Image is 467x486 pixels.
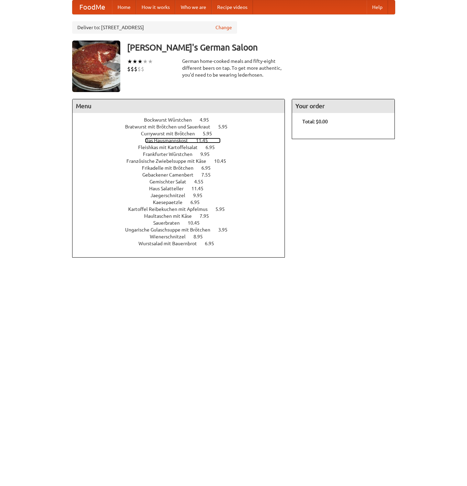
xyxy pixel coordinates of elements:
a: Help [367,0,388,14]
span: 5.95 [203,131,219,136]
li: ★ [127,58,132,65]
span: 5.95 [215,206,232,212]
a: Bratwurst mit Brötchen und Sauerkraut 5.95 [125,124,240,129]
span: Jaegerschnitzel [151,193,192,198]
span: Maultaschen mit Käse [144,213,199,219]
span: Kartoffel Reibekuchen mit Apfelmus [128,206,214,212]
span: 5.95 [218,124,234,129]
span: Kaesepaetzle [153,200,189,205]
span: Sauerbraten [153,220,187,226]
a: Französische Zwiebelsuppe mit Käse 10.45 [126,158,239,164]
a: Fleishkas mit Kartoffelsalat 6.95 [138,145,227,150]
a: Home [112,0,136,14]
a: Kaesepaetzle 6.95 [153,200,212,205]
span: Gebackener Camenbert [142,172,200,178]
span: 9.95 [193,193,209,198]
img: angular.jpg [72,41,120,92]
a: Wienerschnitzel 8.95 [150,234,215,239]
span: Das Hausmannskost [145,138,195,143]
span: 7.55 [201,172,218,178]
li: ★ [143,58,148,65]
a: Das Hausmannskost 11.45 [145,138,221,143]
a: Haus Salatteller 11.45 [149,186,216,191]
a: Who we are [175,0,212,14]
li: $ [141,65,144,73]
span: Currywurst mit Brötchen [141,131,202,136]
h4: Your order [292,99,394,113]
span: 7.95 [200,213,216,219]
span: 3.95 [218,227,234,233]
li: $ [131,65,134,73]
span: 11.45 [191,186,210,191]
span: Wienerschnitzel [150,234,192,239]
a: How it works [136,0,175,14]
span: 6.95 [201,165,218,171]
span: 6.95 [205,241,221,246]
a: Gemischter Salat 4.55 [149,179,216,184]
a: Sauerbraten 10.45 [153,220,212,226]
span: Haus Salatteller [149,186,190,191]
a: Ungarische Gulaschsuppe mit Brötchen 3.95 [125,227,240,233]
li: ★ [148,58,153,65]
a: FoodMe [73,0,112,14]
li: ★ [137,58,143,65]
span: Fleishkas mit Kartoffelsalat [138,145,204,150]
li: $ [127,65,131,73]
b: Total: $0.00 [302,119,328,124]
a: Gebackener Camenbert 7.55 [142,172,223,178]
li: $ [134,65,137,73]
span: 4.95 [200,117,216,123]
a: Frankfurter Würstchen 9.95 [143,151,222,157]
span: Gemischter Salat [149,179,193,184]
span: 8.95 [193,234,210,239]
h3: [PERSON_NAME]'s German Saloon [127,41,395,54]
span: Frankfurter Würstchen [143,151,199,157]
span: Wurstsalad mit Bauernbrot [138,241,204,246]
a: Jaegerschnitzel 9.95 [151,193,215,198]
span: 10.45 [214,158,233,164]
li: $ [137,65,141,73]
span: Frikadelle mit Brötchen [142,165,200,171]
h4: Menu [73,99,285,113]
a: Maultaschen mit Käse 7.95 [144,213,222,219]
span: Bockwurst Würstchen [144,117,199,123]
a: Bockwurst Würstchen 4.95 [144,117,222,123]
span: 11.45 [196,138,215,143]
a: Currywurst mit Brötchen 5.95 [141,131,225,136]
a: Recipe videos [212,0,253,14]
a: Kartoffel Reibekuchen mit Apfelmus 5.95 [128,206,237,212]
span: 10.45 [188,220,207,226]
a: Change [215,24,232,31]
div: Deliver to: [STREET_ADDRESS] [72,21,237,34]
a: Wurstsalad mit Bauernbrot 6.95 [138,241,227,246]
a: Frikadelle mit Brötchen 6.95 [142,165,223,171]
div: German home-cooked meals and fifty-eight different beers on tap. To get more authentic, you'd nee... [182,58,285,78]
span: Ungarische Gulaschsuppe mit Brötchen [125,227,217,233]
span: Bratwurst mit Brötchen und Sauerkraut [125,124,217,129]
span: 6.95 [205,145,222,150]
li: ★ [132,58,137,65]
span: 6.95 [190,200,207,205]
span: Französische Zwiebelsuppe mit Käse [126,158,213,164]
span: 9.95 [200,151,216,157]
span: 4.55 [194,179,210,184]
